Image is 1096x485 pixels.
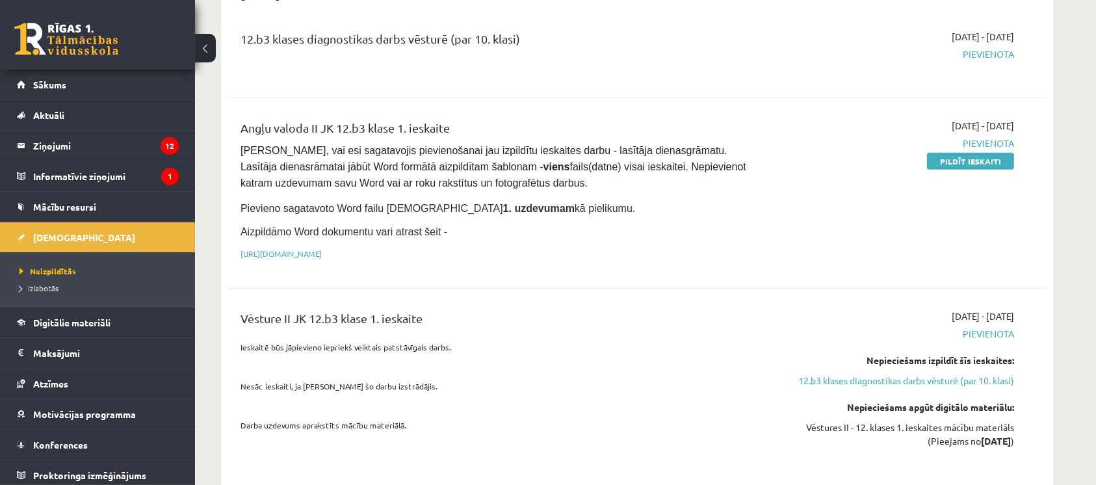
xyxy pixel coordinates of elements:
[14,23,118,55] a: Rīgas 1. Tālmācības vidusskola
[241,309,750,334] div: Vēsture II JK 12.b3 klase 1. ieskaite
[17,222,179,252] a: [DEMOGRAPHIC_DATA]
[769,374,1014,387] a: 12.b3 klases diagnostikas darbs vēsturē (par 10. klasi)
[17,369,179,399] a: Atzīmes
[952,30,1014,44] span: [DATE] - [DATE]
[17,70,179,99] a: Sākums
[241,119,750,143] div: Angļu valoda II JK 12.b3 klase 1. ieskaite
[769,327,1014,341] span: Pievienota
[33,378,68,389] span: Atzīmes
[241,380,750,392] p: Nesāc ieskaiti, ja [PERSON_NAME] šo darbu izstrādājis.
[161,168,179,185] i: 1
[33,231,135,243] span: [DEMOGRAPHIC_DATA]
[543,161,570,172] strong: viens
[20,265,182,277] a: Neizpildītās
[20,266,76,276] span: Neizpildītās
[241,203,635,214] span: Pievieno sagatavoto Word failu [DEMOGRAPHIC_DATA] kā pielikumu.
[17,338,179,368] a: Maksājumi
[20,282,182,294] a: Izlabotās
[241,145,749,189] span: [PERSON_NAME], vai esi sagatavojis pievienošanai jau izpildītu ieskaites darbu - lasītāja dienasg...
[769,400,1014,414] div: Nepieciešams apgūt digitālo materiālu:
[769,137,1014,150] span: Pievienota
[33,338,179,368] legend: Maksājumi
[769,421,1014,448] div: Vēstures II - 12. klases 1. ieskaites mācību materiāls (Pieejams no )
[769,47,1014,61] span: Pievienota
[17,100,179,130] a: Aktuāli
[503,203,575,214] strong: 1. uzdevumam
[33,408,136,420] span: Motivācijas programma
[241,226,447,237] span: Aizpildāmo Word dokumentu vari atrast šeit -
[161,137,179,155] i: 12
[241,341,750,353] p: Ieskaitē būs jāpievieno iepriekš veiktais patstāvīgais darbs.
[241,30,750,54] div: 12.b3 klases diagnostikas darbs vēsturē (par 10. klasi)
[33,201,96,213] span: Mācību resursi
[17,161,179,191] a: Informatīvie ziņojumi1
[241,248,322,259] a: [URL][DOMAIN_NAME]
[241,419,750,431] p: Darba uzdevums aprakstīts mācību materiālā.
[33,469,146,481] span: Proktoringa izmēģinājums
[17,308,179,337] a: Digitālie materiāli
[927,153,1014,170] a: Pildīt ieskaiti
[952,309,1014,323] span: [DATE] - [DATE]
[17,192,179,222] a: Mācību resursi
[33,439,88,451] span: Konferences
[33,161,179,191] legend: Informatīvie ziņojumi
[981,435,1011,447] strong: [DATE]
[17,399,179,429] a: Motivācijas programma
[33,317,111,328] span: Digitālie materiāli
[33,131,179,161] legend: Ziņojumi
[952,119,1014,133] span: [DATE] - [DATE]
[17,131,179,161] a: Ziņojumi12
[769,354,1014,367] div: Nepieciešams izpildīt šīs ieskaites:
[20,283,59,293] span: Izlabotās
[17,430,179,460] a: Konferences
[33,79,66,90] span: Sākums
[33,109,64,121] span: Aktuāli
